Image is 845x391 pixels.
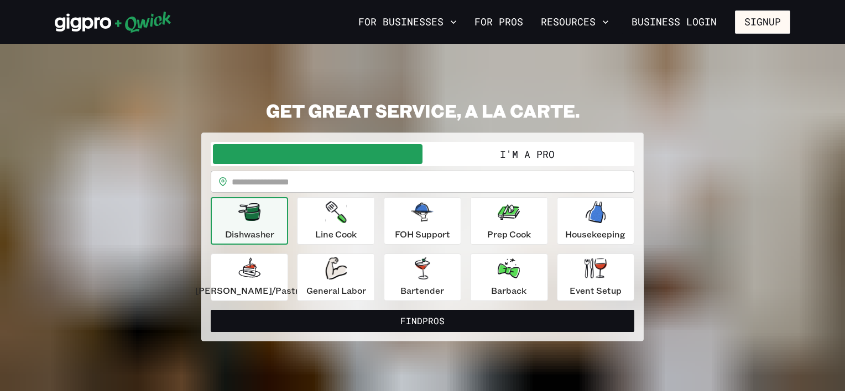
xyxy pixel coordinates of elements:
[557,253,634,301] button: Event Setup
[354,13,461,31] button: For Businesses
[395,228,450,241] p: FOH Support
[470,197,547,245] button: Prep Cook
[195,284,304,297] p: [PERSON_NAME]/Pastry
[225,228,274,241] p: Dishwasher
[470,253,547,301] button: Barback
[570,284,622,297] p: Event Setup
[491,284,526,297] p: Barback
[557,197,634,245] button: Housekeeping
[487,228,531,241] p: Prep Cook
[384,253,461,301] button: Bartender
[211,253,288,301] button: [PERSON_NAME]/Pastry
[297,197,374,245] button: Line Cook
[536,13,613,31] button: Resources
[470,13,528,31] a: For Pros
[315,228,357,241] p: Line Cook
[213,144,422,164] button: I'm a Business
[211,197,288,245] button: Dishwasher
[622,10,726,34] a: Business Login
[211,310,634,332] button: FindPros
[384,197,461,245] button: FOH Support
[297,253,374,301] button: General Labor
[565,228,625,241] p: Housekeeping
[422,144,632,164] button: I'm a Pro
[306,284,366,297] p: General Labor
[735,10,790,34] button: Signup
[400,284,444,297] p: Bartender
[201,99,644,121] h2: GET GREAT SERVICE, A LA CARTE.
